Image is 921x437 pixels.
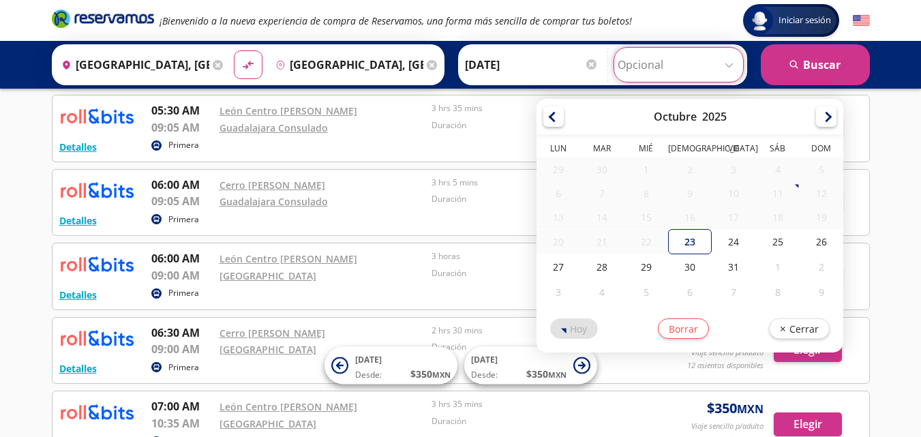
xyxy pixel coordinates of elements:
span: $ 350 [410,367,451,381]
p: 07:00 AM [151,398,213,415]
div: 21-Oct-25 [580,230,624,254]
div: 01-Oct-25 [624,157,668,181]
small: MXN [737,402,764,417]
div: 16-Oct-25 [668,205,712,229]
th: Miércoles [624,142,668,157]
div: 13-Oct-25 [537,205,580,229]
button: Cerrar [769,318,830,339]
div: 04-Oct-25 [756,157,800,181]
a: Guadalajara Consulado [220,195,328,208]
div: 05-Oct-25 [800,157,843,181]
div: 23-Oct-25 [668,229,712,254]
p: 06:00 AM [151,250,213,267]
p: 3 hrs 5 mins [432,177,637,189]
button: [DATE]Desde:$350MXN [464,347,597,385]
button: Buscar [761,44,870,85]
div: 26-Oct-25 [800,229,843,254]
div: 27-Oct-25 [537,254,580,280]
th: Domingo [800,142,843,157]
span: Desde: [471,369,498,381]
span: [DATE] [355,354,382,365]
div: 12-Oct-25 [800,181,843,205]
div: 11-Oct-25 [756,181,800,205]
button: Hoy [550,318,598,339]
button: Elegir [774,412,842,436]
th: Martes [580,142,624,157]
img: RESERVAMOS [59,250,134,277]
p: Duración [432,119,637,132]
div: 25-Oct-25 [756,229,800,254]
a: León Centro [PERSON_NAME] [220,104,357,117]
div: 05-Nov-25 [624,280,668,305]
div: 31-Oct-25 [712,254,755,280]
a: [GEOGRAPHIC_DATA] [220,269,316,282]
button: Detalles [59,361,97,376]
div: 08-Oct-25 [624,181,668,205]
div: 09-Oct-25 [668,181,712,205]
p: 3 hrs 35 mins [432,102,637,115]
div: 08-Nov-25 [756,280,800,305]
div: 17-Oct-25 [712,205,755,229]
div: 14-Oct-25 [580,205,624,229]
a: León Centro [PERSON_NAME] [220,400,357,413]
th: Viernes [712,142,755,157]
p: 09:05 AM [151,119,213,136]
p: Viaje sencillo p/adulto [691,421,764,432]
button: [DATE]Desde:$350MXN [324,347,457,385]
div: 06-Nov-25 [668,280,712,305]
div: 06-Oct-25 [537,181,580,205]
a: [GEOGRAPHIC_DATA] [220,343,316,356]
p: Duración [432,341,637,353]
p: 06:30 AM [151,325,213,341]
img: RESERVAMOS [59,102,134,130]
small: MXN [548,370,567,380]
div: 29-Sep-25 [537,157,580,181]
div: 02-Nov-25 [800,254,843,280]
div: 2025 [702,109,727,124]
p: 2 hrs 30 mins [432,325,637,337]
p: 09:05 AM [151,193,213,209]
div: 19-Oct-25 [800,205,843,229]
em: ¡Bienvenido a la nueva experiencia de compra de Reservamos, una forma más sencilla de comprar tus... [160,14,632,27]
button: Detalles [59,140,97,154]
input: Opcional [618,48,740,82]
div: 18-Oct-25 [756,205,800,229]
p: 09:00 AM [151,267,213,284]
div: 07-Oct-25 [580,181,624,205]
a: Cerro [PERSON_NAME] [220,179,325,192]
a: Guadalajara Consulado [220,121,328,134]
p: 3 hrs 35 mins [432,398,637,410]
div: 09-Nov-25 [800,280,843,305]
th: Lunes [537,142,580,157]
a: [GEOGRAPHIC_DATA] [220,417,316,430]
div: 03-Oct-25 [712,157,755,181]
a: Brand Logo [52,8,154,33]
img: RESERVAMOS [59,177,134,204]
input: Buscar Destino [270,48,423,82]
div: 10-Oct-25 [712,181,755,205]
img: RESERVAMOS [59,325,134,352]
span: Iniciar sesión [773,14,836,27]
button: English [853,12,870,29]
p: Duración [432,267,637,280]
div: 15-Oct-25 [624,205,668,229]
div: 28-Oct-25 [580,254,624,280]
div: 30-Sep-25 [580,157,624,181]
p: 06:00 AM [151,177,213,193]
div: 20-Oct-25 [537,230,580,254]
div: 24-Oct-25 [712,229,755,254]
span: $ 350 [707,398,764,419]
div: 07-Nov-25 [712,280,755,305]
div: 04-Nov-25 [580,280,624,305]
p: 10:35 AM [151,415,213,432]
div: Octubre [654,109,697,124]
p: Primera [168,287,199,299]
span: Desde: [355,369,382,381]
p: Primera [168,361,199,374]
a: Cerro [PERSON_NAME] [220,327,325,340]
p: 05:30 AM [151,102,213,119]
p: Duración [432,193,637,205]
p: Primera [168,139,199,151]
p: Duración [432,415,637,427]
img: RESERVAMOS [59,398,134,425]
